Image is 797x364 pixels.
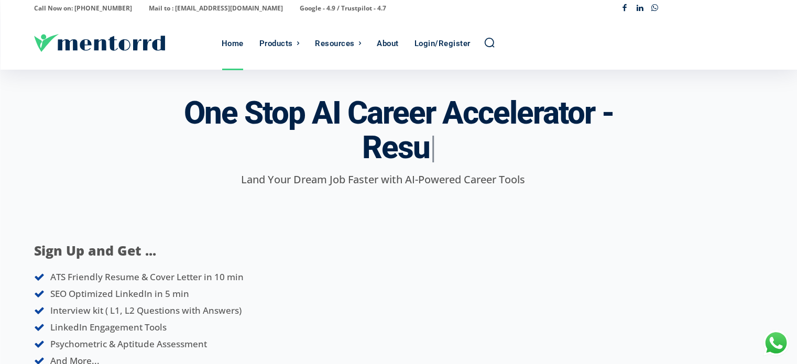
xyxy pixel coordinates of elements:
p: Call Now on: [PHONE_NUMBER] [34,1,132,16]
p: Land Your Dream Job Faster with AI-Powered Career Tools [34,172,732,187]
p: Sign Up and Get ... [34,241,355,261]
span: Interview kit ( L1, L2 Questions with Answers) [50,304,242,316]
span: Resu [362,129,430,166]
a: Search [484,37,495,48]
a: Home [216,17,249,70]
span: Psychometric & Aptitude Assessment [50,338,207,350]
h3: One Stop AI Career Accelerator - [184,96,614,165]
a: Linkedin [632,1,648,16]
a: Products [254,17,305,70]
span: LinkedIn Engagement Tools [50,321,167,333]
a: Login/Register [409,17,476,70]
a: Facebook [617,1,632,16]
a: Resources [310,17,366,70]
span: SEO Optimized LinkedIn in 5 min [50,288,189,300]
a: About [372,17,404,70]
div: Home [222,17,244,70]
span: ATS Friendly Resume & Cover Letter in 10 min [50,271,244,283]
p: Mail to : [EMAIL_ADDRESS][DOMAIN_NAME] [149,1,283,16]
p: Google - 4.9 / Trustpilot - 4.7 [300,1,386,16]
div: Login/Register [414,17,471,70]
a: Logo [34,34,216,52]
div: Chat with Us [763,330,789,356]
div: Resources [315,17,355,70]
a: Whatsapp [647,1,662,16]
span: | [430,129,435,166]
div: Products [259,17,293,70]
div: About [377,17,399,70]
